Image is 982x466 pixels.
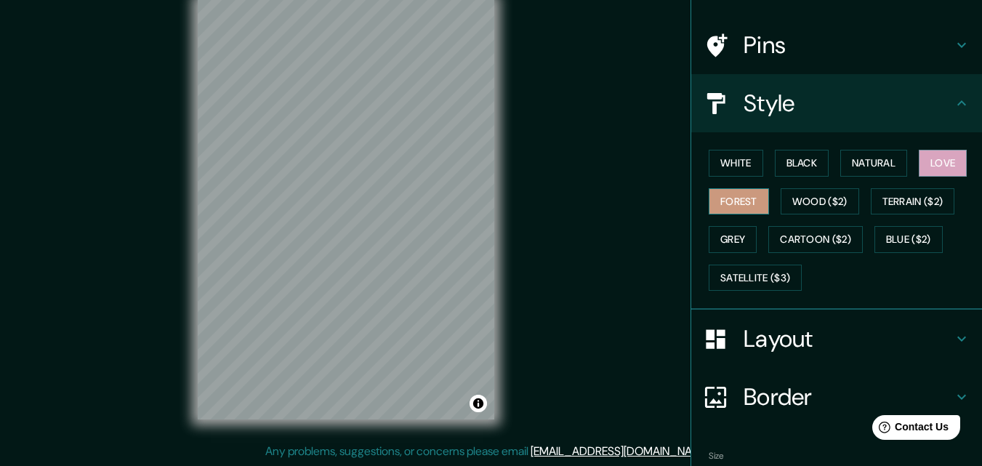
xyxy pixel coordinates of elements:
button: Natural [840,150,907,177]
button: Black [775,150,829,177]
button: Terrain ($2) [871,188,955,215]
div: Border [691,368,982,426]
button: Blue ($2) [874,226,943,253]
a: [EMAIL_ADDRESS][DOMAIN_NAME] [531,443,710,459]
h4: Layout [744,324,953,353]
h4: Style [744,89,953,118]
button: Love [919,150,967,177]
div: Pins [691,16,982,74]
button: Forest [709,188,769,215]
button: Wood ($2) [781,188,859,215]
div: Layout [691,310,982,368]
label: Size [709,450,724,462]
button: Satellite ($3) [709,265,802,292]
button: Cartoon ($2) [768,226,863,253]
h4: Border [744,382,953,411]
iframe: Help widget launcher [853,409,966,450]
button: Grey [709,226,757,253]
button: Toggle attribution [470,395,487,412]
h4: Pins [744,31,953,60]
div: Style [691,74,982,132]
p: Any problems, suggestions, or concerns please email . [265,443,712,460]
button: White [709,150,763,177]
